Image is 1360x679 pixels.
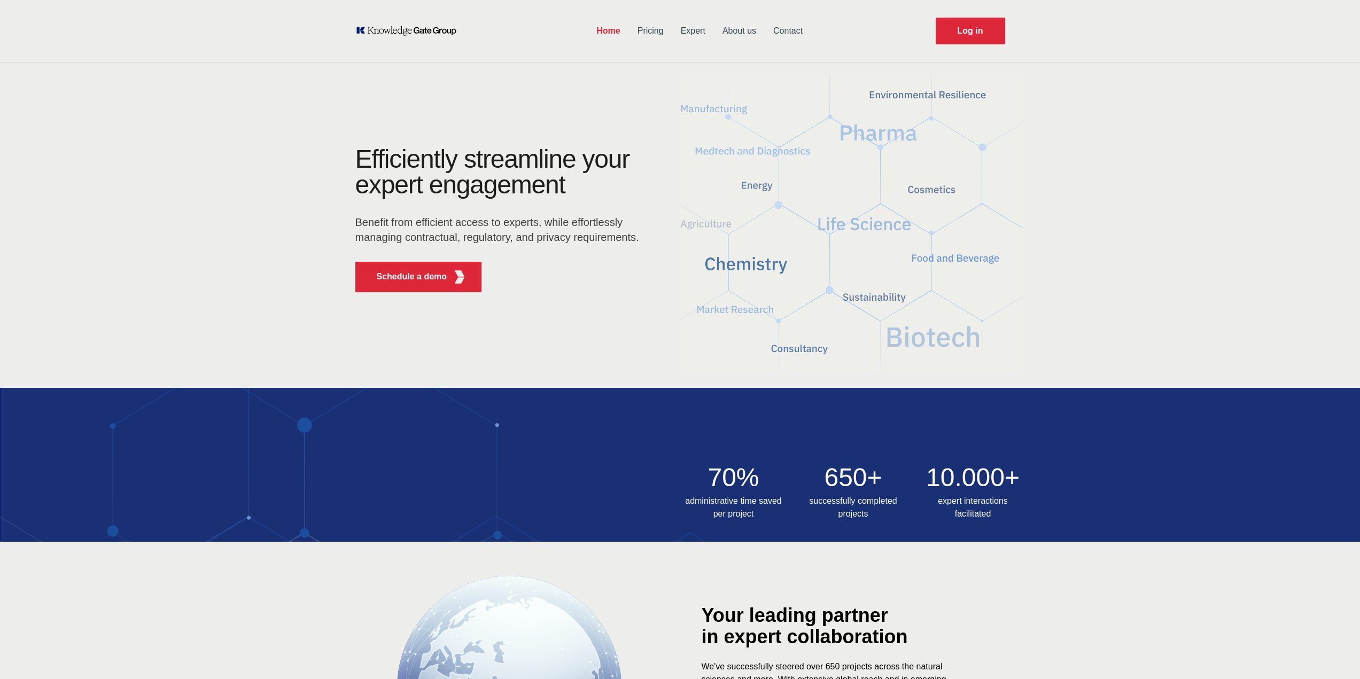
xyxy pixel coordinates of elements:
[588,17,628,45] a: Home
[629,17,672,45] a: Pricing
[453,270,466,284] img: KGG Fifth Element RED
[377,270,447,283] p: Schedule a demo
[680,495,787,520] h3: administrative time saved per project
[702,605,1001,647] div: Your leading partner in expert collaboration
[800,495,907,520] h3: successfully completed projects
[355,26,464,36] a: KOL Knowledge Platform: Talk to Key External Experts (KEE)
[920,465,1027,490] h2: 10.000+
[920,495,1027,520] h3: expert interactions facilitated
[800,465,907,490] h2: 650+
[765,17,811,45] a: Contact
[714,17,765,45] a: About us
[355,215,646,245] p: Benefit from efficient access to experts, while effortlessly managing contractual, regulatory, an...
[680,69,1022,377] img: KGG Fifth Element RED
[936,18,1005,44] a: Request Demo
[355,145,630,199] h1: Efficiently streamline your expert engagement
[672,17,714,45] a: Expert
[355,262,482,292] button: Schedule a demoKGG Fifth Element RED
[680,465,787,490] h2: 70%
